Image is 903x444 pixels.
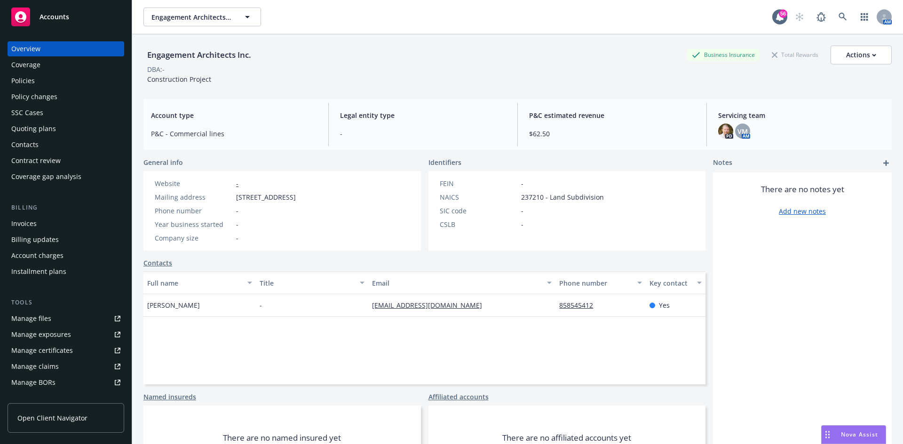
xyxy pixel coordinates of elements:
[11,73,35,88] div: Policies
[11,391,83,406] div: Summary of insurance
[737,126,748,136] span: VM
[855,8,874,26] a: Switch app
[8,232,124,247] a: Billing updates
[8,216,124,231] a: Invoices
[521,192,604,202] span: 237210 - Land Subdivision
[223,432,341,444] span: There are no named insured yet
[440,192,517,202] div: NAICS
[143,8,261,26] button: Engagement Architects Inc.
[440,206,517,216] div: SIC code
[8,137,124,152] a: Contacts
[8,264,124,279] a: Installment plans
[555,272,645,294] button: Phone number
[151,110,317,120] span: Account type
[718,110,884,120] span: Servicing team
[8,73,124,88] a: Policies
[147,300,200,310] span: [PERSON_NAME]
[40,13,69,21] span: Accounts
[428,157,461,167] span: Identifiers
[440,219,517,229] div: CSLB
[11,311,51,326] div: Manage files
[822,426,833,444] div: Drag to move
[790,8,809,26] a: Start snowing
[340,110,506,120] span: Legal entity type
[821,425,886,444] button: Nova Assist
[831,46,892,64] button: Actions
[256,272,368,294] button: Title
[428,392,489,402] a: Affiliated accounts
[147,75,211,84] span: Construction Project
[11,121,56,136] div: Quoting plans
[8,298,124,307] div: Tools
[687,49,760,61] div: Business Insurance
[17,413,87,423] span: Open Client Navigator
[155,219,232,229] div: Year business started
[8,359,124,374] a: Manage claims
[260,278,354,288] div: Title
[841,430,878,438] span: Nova Assist
[155,192,232,202] div: Mailing address
[236,233,238,243] span: -
[521,179,523,188] span: -
[8,391,124,406] a: Summary of insurance
[8,169,124,184] a: Coverage gap analysis
[143,272,256,294] button: Full name
[8,327,124,342] span: Manage exposures
[779,206,826,216] a: Add new notes
[155,233,232,243] div: Company size
[559,301,601,310] a: 858545412
[8,89,124,104] a: Policy changes
[372,278,541,288] div: Email
[8,375,124,390] a: Manage BORs
[11,375,55,390] div: Manage BORs
[236,192,296,202] span: [STREET_ADDRESS]
[846,46,876,64] div: Actions
[529,129,695,139] span: $62.50
[155,179,232,188] div: Website
[521,219,523,229] span: -
[761,184,844,195] span: There are no notes yet
[8,153,124,168] a: Contract review
[8,41,124,56] a: Overview
[440,179,517,188] div: FEIN
[8,4,124,30] a: Accounts
[11,57,40,72] div: Coverage
[659,300,670,310] span: Yes
[11,169,81,184] div: Coverage gap analysis
[713,157,732,169] span: Notes
[11,153,61,168] div: Contract review
[8,57,124,72] a: Coverage
[151,129,317,139] span: P&C - Commercial lines
[11,327,71,342] div: Manage exposures
[559,278,631,288] div: Phone number
[236,206,238,216] span: -
[147,64,165,74] div: DBA: -
[779,9,787,18] div: 56
[833,8,852,26] a: Search
[8,105,124,120] a: SSC Cases
[8,203,124,212] div: Billing
[260,300,262,310] span: -
[812,8,831,26] a: Report a Bug
[155,206,232,216] div: Phone number
[529,110,695,120] span: P&C estimated revenue
[718,124,733,139] img: photo
[143,392,196,402] a: Named insureds
[143,49,255,61] div: Engagement Architects Inc.
[650,278,691,288] div: Key contact
[11,264,66,279] div: Installment plans
[521,206,523,216] span: -
[147,278,242,288] div: Full name
[11,216,37,231] div: Invoices
[151,12,233,22] span: Engagement Architects Inc.
[8,311,124,326] a: Manage files
[372,301,490,310] a: [EMAIL_ADDRESS][DOMAIN_NAME]
[502,432,631,444] span: There are no affiliated accounts yet
[236,219,238,229] span: -
[143,258,172,268] a: Contacts
[368,272,555,294] button: Email
[11,89,57,104] div: Policy changes
[8,343,124,358] a: Manage certificates
[880,157,892,169] a: add
[236,179,238,188] a: -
